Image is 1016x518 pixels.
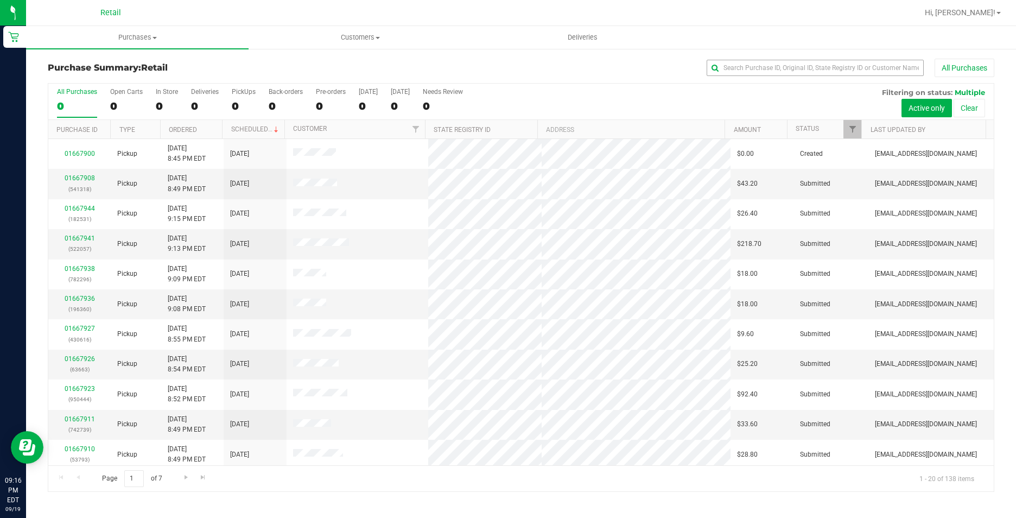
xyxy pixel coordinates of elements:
span: Page of 7 [93,470,171,487]
span: $28.80 [737,450,758,460]
button: Active only [901,99,952,117]
span: Pickup [117,179,137,189]
span: [DATE] 8:49 PM EDT [168,444,206,465]
span: [DATE] [230,179,249,189]
a: 01667944 [65,205,95,212]
span: [DATE] 8:55 PM EDT [168,324,206,344]
span: Multiple [955,88,985,97]
div: [DATE] [391,88,410,96]
div: PickUps [232,88,256,96]
span: [DATE] 9:09 PM EDT [168,264,206,285]
div: 0 [232,100,256,112]
a: Customer [293,125,327,132]
span: [DATE] [230,299,249,309]
div: [DATE] [359,88,378,96]
p: (63663) [55,364,104,375]
span: Pickup [117,299,137,309]
span: [EMAIL_ADDRESS][DOMAIN_NAME] [875,209,977,219]
span: [DATE] [230,329,249,339]
p: (541318) [55,184,104,194]
a: 01667936 [65,295,95,302]
inline-svg: Retail [8,31,19,42]
div: 0 [359,100,378,112]
a: 01667923 [65,385,95,393]
span: Submitted [800,450,830,460]
div: 0 [57,100,97,112]
a: Purchase ID [56,126,98,134]
span: Submitted [800,179,830,189]
span: [EMAIL_ADDRESS][DOMAIN_NAME] [875,149,977,159]
button: All Purchases [935,59,994,77]
a: Amount [734,126,761,134]
p: (950444) [55,394,104,405]
a: Go to the next page [178,470,194,485]
p: 09/19 [5,505,21,513]
span: $18.00 [737,269,758,279]
a: Scheduled [231,125,281,133]
span: 1 - 20 of 138 items [911,470,983,487]
h3: Purchase Summary: [48,63,363,73]
input: 1 [124,470,144,487]
div: Deliveries [191,88,219,96]
div: 0 [316,100,346,112]
span: [EMAIL_ADDRESS][DOMAIN_NAME] [875,299,977,309]
span: Submitted [800,269,830,279]
a: Deliveries [472,26,694,49]
span: Pickup [117,149,137,159]
span: $26.40 [737,209,758,219]
span: $43.20 [737,179,758,189]
span: Pickup [117,239,137,249]
p: (196360) [55,304,104,314]
span: Submitted [800,299,830,309]
span: [DATE] 8:45 PM EDT [168,143,206,164]
span: [DATE] 8:52 PM EDT [168,384,206,405]
span: Submitted [800,329,830,339]
span: [EMAIL_ADDRESS][DOMAIN_NAME] [875,419,977,429]
a: Go to the last page [195,470,211,485]
div: Pre-orders [316,88,346,96]
div: Back-orders [269,88,303,96]
span: $92.40 [737,389,758,400]
span: Pickup [117,329,137,339]
span: Retail [141,62,168,73]
div: All Purchases [57,88,97,96]
span: Deliveries [553,33,612,42]
a: Type [119,126,135,134]
p: 09:16 PM EDT [5,476,21,505]
span: [DATE] 8:49 PM EDT [168,173,206,194]
span: Pickup [117,389,137,400]
span: [DATE] 8:49 PM EDT [168,414,206,435]
span: [DATE] [230,389,249,400]
p: (430616) [55,334,104,345]
div: In Store [156,88,178,96]
span: [EMAIL_ADDRESS][DOMAIN_NAME] [875,329,977,339]
span: [EMAIL_ADDRESS][DOMAIN_NAME] [875,450,977,460]
span: $25.20 [737,359,758,369]
span: [EMAIL_ADDRESS][DOMAIN_NAME] [875,359,977,369]
span: [DATE] [230,359,249,369]
p: (522057) [55,244,104,254]
span: [EMAIL_ADDRESS][DOMAIN_NAME] [875,269,977,279]
span: Purchases [26,33,249,42]
div: 0 [391,100,410,112]
span: $33.60 [737,419,758,429]
span: Customers [249,33,471,42]
p: (782296) [55,274,104,285]
button: Clear [954,99,985,117]
a: 01667938 [65,265,95,273]
a: 01667911 [65,415,95,423]
span: [EMAIL_ADDRESS][DOMAIN_NAME] [875,389,977,400]
span: Retail [100,8,121,17]
a: Ordered [169,126,197,134]
a: 01667927 [65,325,95,332]
span: Hi, [PERSON_NAME]! [925,8,995,17]
span: [DATE] 9:15 PM EDT [168,204,206,224]
div: 0 [269,100,303,112]
span: Filtering on status: [882,88,952,97]
span: $0.00 [737,149,754,159]
span: Pickup [117,209,137,219]
span: Pickup [117,269,137,279]
div: 0 [110,100,143,112]
span: [DATE] [230,450,249,460]
a: Status [796,125,819,132]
